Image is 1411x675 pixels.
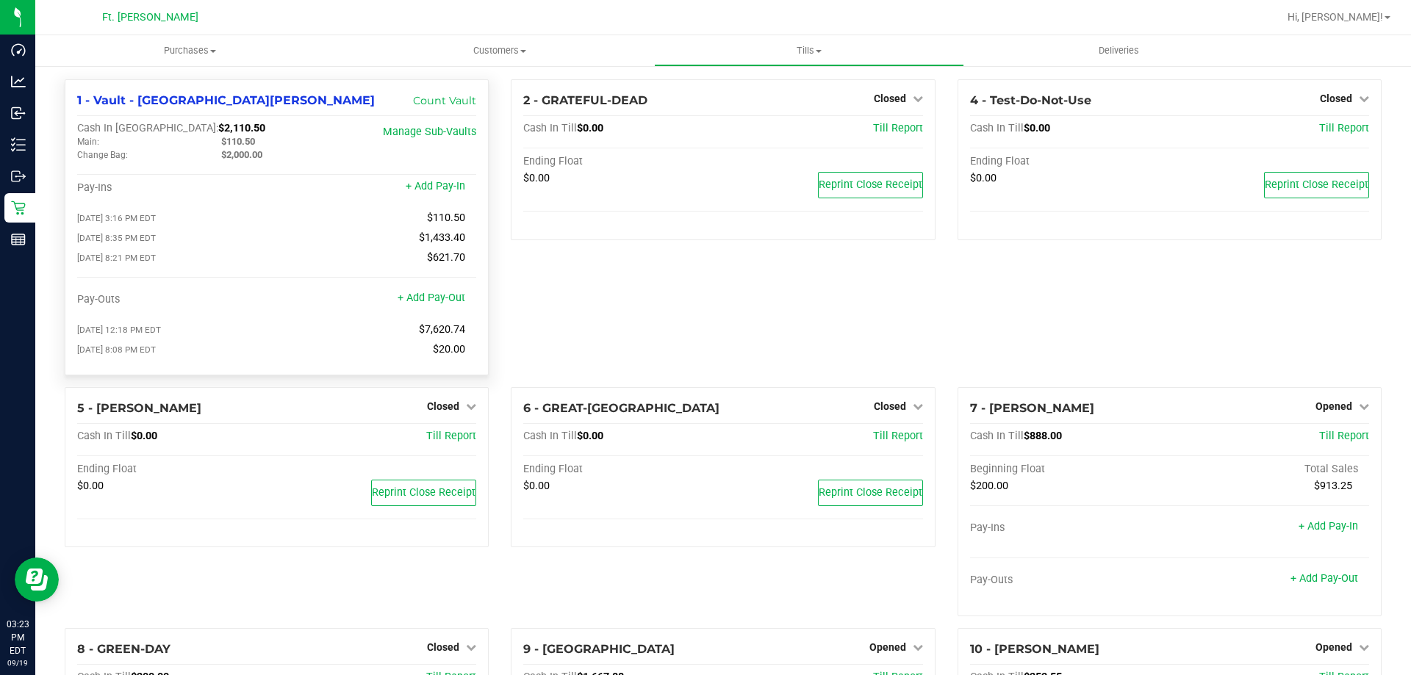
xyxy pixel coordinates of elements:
[221,149,262,160] span: $2,000.00
[523,155,723,168] div: Ending Float
[523,430,577,442] span: Cash In Till
[77,480,104,492] span: $0.00
[1299,520,1358,533] a: + Add Pay-In
[433,343,465,355] span: $20.00
[1169,463,1369,476] div: Total Sales
[413,94,476,107] a: Count Vault
[970,480,1008,492] span: $200.00
[523,401,719,415] span: 6 - GREAT-[GEOGRAPHIC_DATA]
[970,521,1170,535] div: Pay-Ins
[970,574,1170,587] div: Pay-Outs
[11,43,26,57] inline-svg: Dashboard
[11,201,26,215] inline-svg: Retail
[7,657,29,668] p: 09/19
[523,93,647,107] span: 2 - GRATEFUL-DEAD
[1315,400,1352,412] span: Opened
[77,213,156,223] span: [DATE] 3:16 PM EDT
[1024,430,1062,442] span: $888.00
[1320,93,1352,104] span: Closed
[77,181,277,195] div: Pay-Ins
[654,35,963,66] a: Tills
[970,172,997,184] span: $0.00
[970,122,1024,134] span: Cash In Till
[77,293,277,306] div: Pay-Outs
[77,344,156,355] span: [DATE] 8:08 PM EDT
[970,642,1099,656] span: 10 - [PERSON_NAME]
[383,126,476,138] a: Manage Sub-Vaults
[1319,122,1369,134] a: Till Report
[818,172,923,198] button: Reprint Close Receipt
[427,400,459,412] span: Closed
[35,35,345,66] a: Purchases
[523,463,723,476] div: Ending Float
[398,292,465,304] a: + Add Pay-Out
[419,231,465,244] span: $1,433.40
[1314,480,1352,492] span: $913.25
[523,480,550,492] span: $0.00
[970,430,1024,442] span: Cash In Till
[874,93,906,104] span: Closed
[345,44,653,57] span: Customers
[970,463,1170,476] div: Beginning Float
[345,35,654,66] a: Customers
[371,480,476,506] button: Reprint Close Receipt
[427,251,465,264] span: $621.70
[970,155,1170,168] div: Ending Float
[11,137,26,152] inline-svg: Inventory
[873,430,923,442] a: Till Report
[77,253,156,263] span: [DATE] 8:21 PM EDT
[77,93,375,107] span: 1 - Vault - [GEOGRAPHIC_DATA][PERSON_NAME]
[77,463,277,476] div: Ending Float
[1079,44,1159,57] span: Deliveries
[77,325,161,335] span: [DATE] 12:18 PM EDT
[11,106,26,120] inline-svg: Inbound
[77,137,99,147] span: Main:
[818,480,923,506] button: Reprint Close Receipt
[819,486,922,499] span: Reprint Close Receipt
[655,44,963,57] span: Tills
[426,430,476,442] a: Till Report
[1288,11,1383,23] span: Hi, [PERSON_NAME]!
[77,150,128,160] span: Change Bag:
[77,122,218,134] span: Cash In [GEOGRAPHIC_DATA]:
[577,122,603,134] span: $0.00
[427,212,465,224] span: $110.50
[1265,178,1368,191] span: Reprint Close Receipt
[1290,572,1358,585] a: + Add Pay-Out
[11,74,26,89] inline-svg: Analytics
[874,400,906,412] span: Closed
[77,430,131,442] span: Cash In Till
[218,122,265,134] span: $2,110.50
[131,430,157,442] span: $0.00
[102,11,198,24] span: Ft. [PERSON_NAME]
[970,401,1094,415] span: 7 - [PERSON_NAME]
[523,642,675,656] span: 9 - [GEOGRAPHIC_DATA]
[7,618,29,657] p: 03:23 PM EDT
[970,93,1091,107] span: 4 - Test-Do-Not-Use
[11,232,26,247] inline-svg: Reports
[35,44,345,57] span: Purchases
[77,642,170,656] span: 8 - GREEN-DAY
[419,323,465,336] span: $7,620.74
[372,486,475,499] span: Reprint Close Receipt
[15,557,59,602] iframe: Resource center
[11,169,26,184] inline-svg: Outbound
[964,35,1274,66] a: Deliveries
[427,641,459,653] span: Closed
[577,430,603,442] span: $0.00
[523,122,577,134] span: Cash In Till
[77,233,156,243] span: [DATE] 8:35 PM EDT
[406,180,465,192] a: + Add Pay-In
[873,122,923,134] a: Till Report
[1319,430,1369,442] a: Till Report
[523,172,550,184] span: $0.00
[819,178,922,191] span: Reprint Close Receipt
[221,136,255,147] span: $110.50
[1024,122,1050,134] span: $0.00
[1315,641,1352,653] span: Opened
